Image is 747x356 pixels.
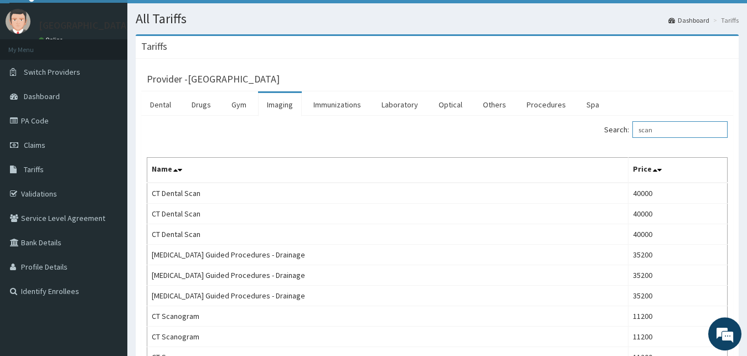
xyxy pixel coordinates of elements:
[6,9,30,34] img: User Image
[305,93,370,116] a: Immunizations
[147,245,628,265] td: [MEDICAL_DATA] Guided Procedures - Drainage
[39,20,130,30] p: [GEOGRAPHIC_DATA]
[628,327,728,347] td: 11200
[24,91,60,101] span: Dashboard
[628,286,728,306] td: 35200
[147,265,628,286] td: [MEDICAL_DATA] Guided Procedures - Drainage
[6,238,211,277] textarea: Type your message and hit 'Enter'
[628,265,728,286] td: 35200
[628,306,728,327] td: 11200
[373,93,427,116] a: Laboratory
[24,140,45,150] span: Claims
[136,12,739,26] h1: All Tariffs
[24,164,44,174] span: Tariffs
[628,183,728,204] td: 40000
[147,204,628,224] td: CT Dental Scan
[223,93,255,116] a: Gym
[20,55,45,83] img: d_794563401_company_1708531726252_794563401
[39,36,65,44] a: Online
[147,286,628,306] td: [MEDICAL_DATA] Guided Procedures - Drainage
[24,67,80,77] span: Switch Providers
[628,158,728,183] th: Price
[628,224,728,245] td: 40000
[147,224,628,245] td: CT Dental Scan
[668,16,709,25] a: Dashboard
[632,121,728,138] input: Search:
[628,204,728,224] td: 40000
[628,245,728,265] td: 35200
[141,93,180,116] a: Dental
[258,93,302,116] a: Imaging
[141,42,167,51] h3: Tariffs
[518,93,575,116] a: Procedures
[64,107,153,219] span: We're online!
[182,6,208,32] div: Minimize live chat window
[147,183,628,204] td: CT Dental Scan
[147,327,628,347] td: CT Scanogram
[474,93,515,116] a: Others
[710,16,739,25] li: Tariffs
[578,93,608,116] a: Spa
[604,121,728,138] label: Search:
[430,93,471,116] a: Optical
[58,62,186,76] div: Chat with us now
[147,306,628,327] td: CT Scanogram
[147,158,628,183] th: Name
[183,93,220,116] a: Drugs
[147,74,280,84] h3: Provider - [GEOGRAPHIC_DATA]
